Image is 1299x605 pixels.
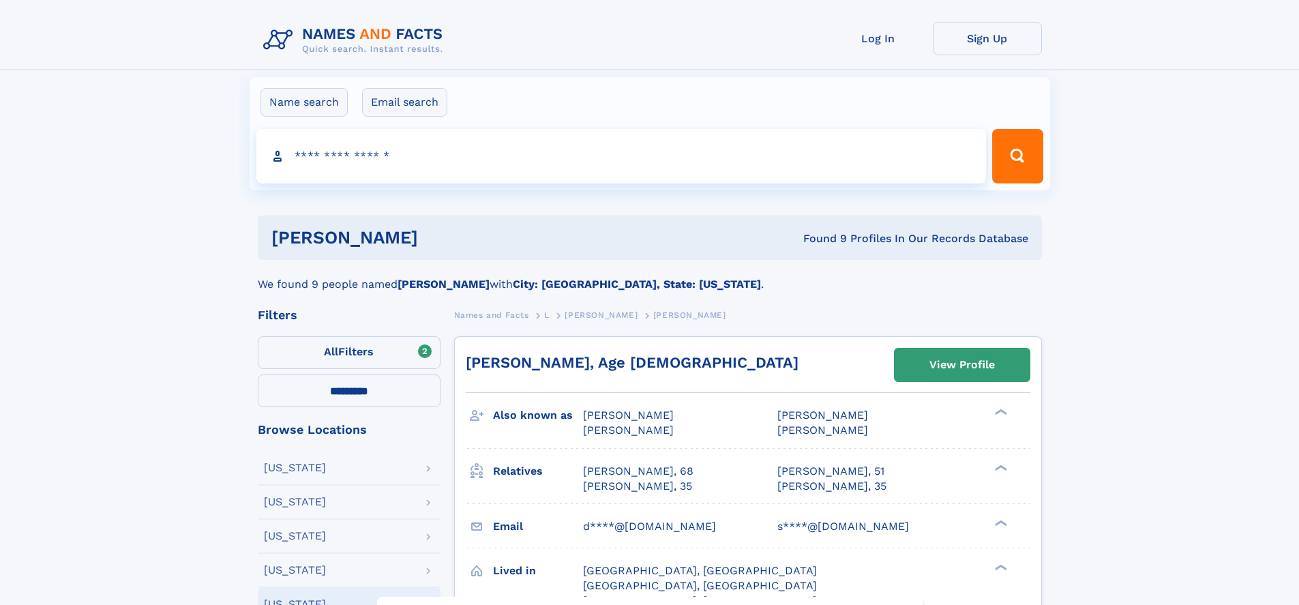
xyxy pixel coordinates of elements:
[991,563,1008,572] div: ❯
[991,408,1008,417] div: ❯
[583,564,817,577] span: [GEOGRAPHIC_DATA], [GEOGRAPHIC_DATA]
[264,462,326,473] div: [US_STATE]
[583,579,817,592] span: [GEOGRAPHIC_DATA], [GEOGRAPHIC_DATA]
[583,464,693,479] a: [PERSON_NAME], 68
[653,310,726,320] span: [PERSON_NAME]
[777,479,886,494] a: [PERSON_NAME], 35
[513,278,761,291] b: City: [GEOGRAPHIC_DATA], State: [US_STATE]
[256,129,987,183] input: search input
[565,310,638,320] span: [PERSON_NAME]
[583,409,674,422] span: [PERSON_NAME]
[258,424,441,436] div: Browse Locations
[610,231,1028,246] div: Found 9 Profiles In Our Records Database
[493,460,583,483] h3: Relatives
[929,349,995,381] div: View Profile
[992,129,1043,183] button: Search Button
[362,88,447,117] label: Email search
[271,229,611,246] h1: [PERSON_NAME]
[933,22,1042,55] a: Sign Up
[264,497,326,507] div: [US_STATE]
[258,336,441,369] label: Filters
[583,479,692,494] a: [PERSON_NAME], 35
[544,310,550,320] span: L
[544,306,550,323] a: L
[777,464,884,479] a: [PERSON_NAME], 51
[260,88,348,117] label: Name search
[264,531,326,542] div: [US_STATE]
[777,409,868,422] span: [PERSON_NAME]
[895,349,1030,381] a: View Profile
[493,404,583,427] h3: Also known as
[493,515,583,538] h3: Email
[565,306,638,323] a: [PERSON_NAME]
[991,518,1008,527] div: ❯
[454,306,529,323] a: Names and Facts
[493,559,583,582] h3: Lived in
[258,309,441,321] div: Filters
[258,22,454,59] img: Logo Names and Facts
[824,22,933,55] a: Log In
[777,424,868,437] span: [PERSON_NAME]
[991,463,1008,472] div: ❯
[264,565,326,576] div: [US_STATE]
[398,278,490,291] b: [PERSON_NAME]
[466,354,798,371] a: [PERSON_NAME], Age [DEMOGRAPHIC_DATA]
[583,424,674,437] span: [PERSON_NAME]
[258,260,1042,293] div: We found 9 people named with .
[324,345,338,358] span: All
